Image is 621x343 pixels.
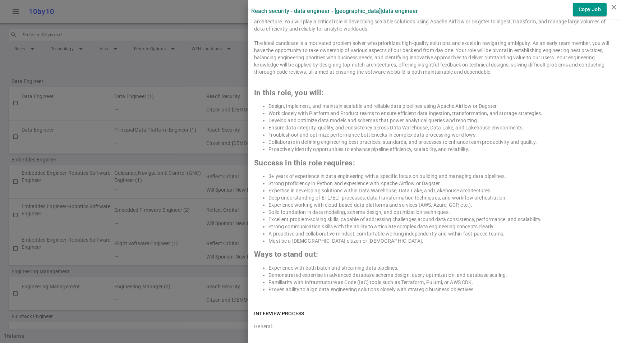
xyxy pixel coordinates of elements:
h2: In this role, you will: [254,89,615,96]
li: Strong proficiency in Python and experience with Apache Airflow or Dagster. [268,180,615,187]
li: 3+ years of experience in data engineering with a specific focus on building and managing data pi... [268,173,615,180]
button: Copy Job [573,3,607,16]
li: Design, implement, and maintain scalable and reliable data pipelines using Apache Airflow or Dags... [268,102,615,110]
li: Demonstrated expertise in advanced database schema design, query optimization, and database scaling. [268,271,615,279]
li: Work closely with Platform and Product teams to ensure efficient data ingestion, transformation, ... [268,110,615,117]
label: Reach Security - Data Engineer - [GEOGRAPHIC_DATA] | Data Engineer [251,8,418,14]
li: Expertise in developing solutions within Data Warehouse, Data Lake, and Lakehouse architectures. [268,187,615,194]
h6: INTERVIEW PROCESS [254,310,304,317]
h2: Success in this role requires: [254,159,615,166]
li: Must be a [DEMOGRAPHIC_DATA] citizen or [DEMOGRAPHIC_DATA]. [268,237,615,244]
li: Troubleshoot and optimize performance bottlenecks in complex data processing workflows. [268,131,615,138]
li: Experience with both batch and streaming data pipelines. [268,264,615,271]
li: Solid foundation in data modeling, schema design, and optimization techniques. [268,209,615,216]
li: Deep understanding of ETL/ELT processes, data transformation techniques, and workflow orchestration. [268,194,615,201]
div: We are seeking Data Engineers at all levels to design, build, and manage robust data pipelines to... [254,11,615,32]
li: Proven ability to align data engineering solutions closely with strategic business objectives. [268,286,615,293]
li: A proactive and collaborative mindset, comfortable working independently and within fast-paced te... [268,230,615,237]
li: Ensure data integrity, quality, and consistency across Data Warehouse, Data Lake, and Lakehouse e... [268,124,615,131]
li: Collaborate in defining engineering best practices, standards, and processes to enhance team prod... [268,138,615,146]
li: Proactively identify opportunities to enhance pipeline efficiency, scalability, and reliability. [268,146,615,153]
li: Experience working with cloud-based data platforms and services (AWS, Azure, GCP, etc.). [268,201,615,209]
div: The ideal candidate is a motivated problem solver who prioritizes high-quality solutions and exce... [254,40,615,76]
li: Familiarity with Infrastructure as Code (IaC) tools such as Terraform, Pulumi, or AWS CDK. [268,279,615,286]
li: Strong communication skills with the ability to articulate complex data engineering concepts clea... [268,223,615,230]
h2: Ways to stand out: [254,251,615,258]
li: Develop and optimize data models and schemas that power analytical queries and reporting. [268,117,615,124]
i: close [609,3,618,12]
li: Excellent problem-solving skills, capable of addressing challenges around data consistency, perfo... [268,216,615,223]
